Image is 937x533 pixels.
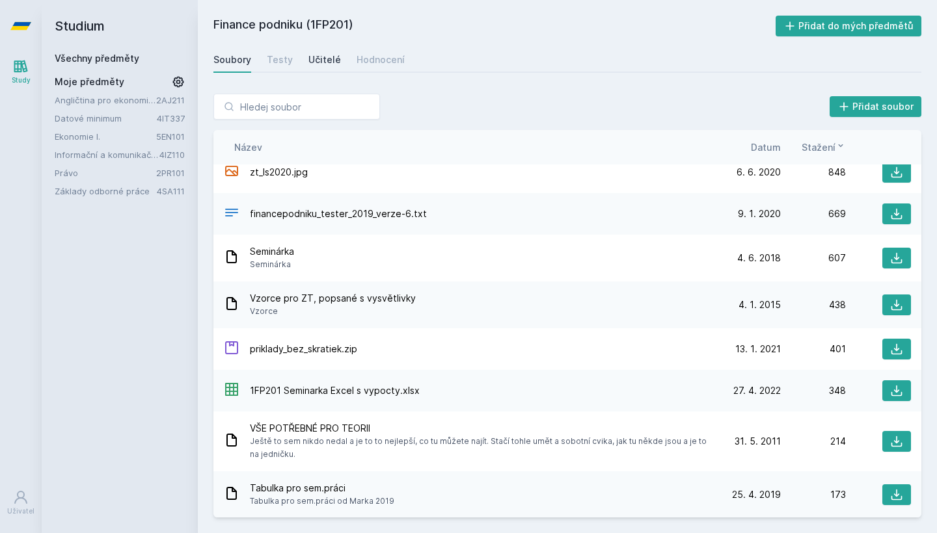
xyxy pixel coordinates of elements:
[267,53,293,66] div: Testy
[781,252,846,265] div: 607
[3,483,39,523] a: Uživatel
[735,435,781,448] span: 31. 5. 2011
[213,47,251,73] a: Soubory
[733,384,781,397] span: 27. 4. 2022
[830,96,922,117] button: Přidat soubor
[738,207,781,220] span: 9. 1. 2020
[751,140,781,154] button: Datum
[213,94,380,120] input: Hledej soubor
[213,53,251,66] div: Soubory
[250,482,394,495] span: Tabulka pro sem.práci
[55,75,124,88] span: Moje předměty
[224,382,239,400] div: XLSX
[776,16,922,36] button: Přidat do mých předmětů
[224,163,239,182] div: JPG
[250,292,416,305] span: Vzorce pro ZT, popsané s vysvětlivky
[55,130,156,143] a: Ekonomie I.
[781,488,846,501] div: 173
[250,305,416,318] span: Vzorce
[732,488,781,501] span: 25. 4. 2019
[802,140,846,154] button: Stažení
[781,166,846,179] div: 848
[781,207,846,220] div: 669
[781,298,846,311] div: 438
[157,186,185,196] a: 4SA111
[55,148,159,161] a: Informační a komunikační technologie
[55,53,139,64] a: Všechny předměty
[308,53,341,66] div: Učitelé
[55,94,156,107] a: Angličtina pro ekonomická studia 1 (B2/C1)
[7,506,34,516] div: Uživatel
[156,131,185,142] a: 5EN101
[55,185,157,198] a: Základy odborné práce
[12,75,31,85] div: Study
[250,495,394,508] span: Tabulka pro sem.práci od Marka 2019
[234,140,262,154] button: Název
[156,95,185,105] a: 2AJ211
[156,168,185,178] a: 2PR101
[781,343,846,356] div: 401
[250,245,294,258] span: Seminárka
[250,422,711,435] span: VŠE POTŘEBNÉ PRO TEORII
[250,166,308,179] span: zt_ls2020.jpg
[250,384,420,397] span: 1FP201 Seminarka Excel s vypocty.xlsx
[802,140,835,154] span: Stažení
[737,252,781,265] span: 4. 6. 2018
[3,52,39,92] a: Study
[357,53,405,66] div: Hodnocení
[357,47,405,73] a: Hodnocení
[157,113,185,123] a: 4IT337
[250,207,427,220] span: financepodniku_tester_2019_verze-6.txt
[55,112,157,125] a: Datové minimum
[159,149,185,160] a: 4IZ110
[250,343,357,356] span: priklady_bez_skratiek.zip
[224,340,239,359] div: ZIP
[737,166,781,179] span: 6. 6. 2020
[250,435,711,461] span: Ještě to sem nikdo nedal a je to to nejlepší, co tu můžete najít. Stačí tohle umět a sobotní cvik...
[739,298,781,311] span: 4. 1. 2015
[224,205,239,224] div: TXT
[55,166,156,179] a: Právo
[250,258,294,271] span: Seminárka
[735,343,781,356] span: 13. 1. 2021
[213,16,776,36] h2: Finance podniku (1FP201)
[781,435,846,448] div: 214
[267,47,293,73] a: Testy
[308,47,341,73] a: Učitelé
[781,384,846,397] div: 348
